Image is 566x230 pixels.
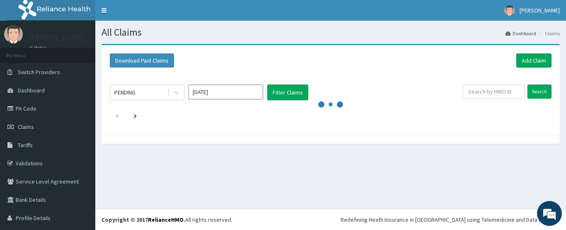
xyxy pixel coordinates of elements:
a: Dashboard [506,30,536,37]
footer: All rights reserved. [95,209,566,230]
img: User Image [504,5,515,16]
a: Add Claim [516,53,551,68]
input: Search by HMO ID [463,85,525,99]
span: Switch Providers [18,68,60,76]
a: Online [29,45,49,51]
input: Search [527,85,551,99]
div: Redefining Heath Insurance in [GEOGRAPHIC_DATA] using Telemedicine and Data Science! [341,215,560,224]
a: RelianceHMO [148,216,184,223]
h1: All Claims [102,27,560,38]
span: [PERSON_NAME] [520,7,560,14]
a: Next page [134,112,137,119]
input: Select Month and Year [189,85,263,99]
img: User Image [4,25,23,44]
span: Dashboard [18,87,45,94]
button: Download Paid Claims [110,53,174,68]
div: PENDING [114,88,135,97]
strong: Copyright © 2017 . [102,216,185,223]
span: Claims [18,123,34,131]
svg: audio-loading [318,92,343,117]
span: Tariffs [18,141,33,149]
a: Previous page [115,112,119,119]
button: Filter Claims [267,85,308,100]
p: [PERSON_NAME] [29,34,83,41]
li: Claims [537,30,560,37]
